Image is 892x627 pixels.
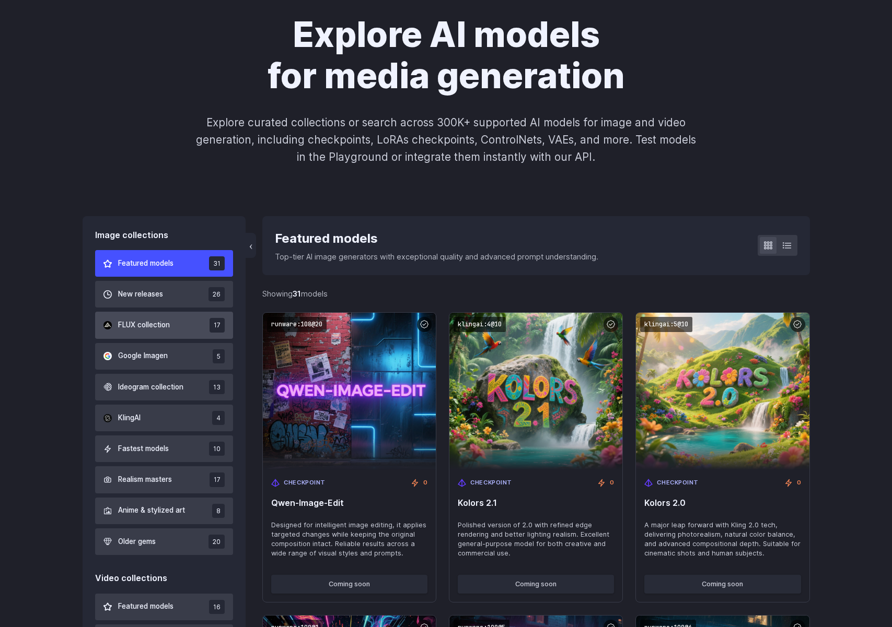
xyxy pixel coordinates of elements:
button: Realism masters 17 [95,466,234,493]
strong: 31 [293,289,301,298]
div: Featured models [275,229,598,249]
img: Kolors 2.0 [636,313,809,470]
p: Top-tier AI image generators with exceptional quality and advanced prompt understanding. [275,251,598,263]
span: Polished version of 2.0 with refined edge rendering and better lighting realism. Excellent genera... [458,520,614,558]
button: Anime & stylized art 8 [95,498,234,524]
span: Realism masters [118,474,172,486]
img: Kolors 2.1 [449,313,622,470]
button: Fastest models 10 [95,435,234,462]
div: Image collections [95,229,234,242]
span: 10 [209,442,225,456]
span: Older gems [118,536,156,548]
button: Featured models 16 [95,594,234,620]
button: Google Imagen 5 [95,343,234,370]
span: 20 [208,535,225,549]
span: Kolors 2.0 [644,498,801,508]
span: Ideogram collection [118,382,183,393]
span: 8 [212,504,225,518]
button: Coming soon [644,575,801,594]
span: FLUX collection [118,320,170,331]
div: Showing models [262,288,328,300]
code: klingai:4@10 [454,317,506,332]
span: 5 [213,349,225,363]
button: Coming soon [458,575,614,594]
code: runware:108@20 [267,317,327,332]
h1: Explore AI models for media generation [155,14,737,97]
span: 17 [210,318,225,332]
button: FLUX collection 17 [95,312,234,338]
button: New releases 26 [95,281,234,307]
span: 0 [797,478,801,488]
span: A major leap forward with Kling 2.0 tech, delivering photorealism, natural color balance, and adv... [644,520,801,558]
div: Video collections [95,572,234,585]
span: 0 [610,478,614,488]
span: Featured models [118,258,173,269]
span: Google Imagen [118,350,168,362]
span: New releases [118,289,163,300]
code: klingai:5@10 [640,317,692,332]
span: 26 [208,287,225,301]
span: Qwen‑Image‑Edit [271,498,427,508]
span: 16 [209,600,225,614]
img: Qwen‑Image‑Edit [263,313,436,470]
span: Designed for intelligent image editing, it applies targeted changes while keeping the original co... [271,520,427,558]
span: Fastest models [118,443,169,455]
span: Checkpoint [284,478,326,488]
span: Checkpoint [657,478,699,488]
span: 13 [209,380,225,394]
span: Anime & stylized art [118,505,185,516]
button: Ideogram collection 13 [95,374,234,400]
span: 4 [212,411,225,425]
span: 0 [423,478,427,488]
span: 31 [209,256,225,270]
span: KlingAI [118,412,141,424]
p: Explore curated collections or search across 300K+ supported AI models for image and video genera... [191,114,700,166]
span: 17 [210,472,225,487]
span: Kolors 2.1 [458,498,614,508]
button: Coming soon [271,575,427,594]
button: ‹ [246,233,256,258]
span: Featured models [118,601,173,612]
button: Older gems 20 [95,528,234,555]
button: KlingAI 4 [95,405,234,431]
span: Checkpoint [470,478,512,488]
button: Featured models 31 [95,250,234,277]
